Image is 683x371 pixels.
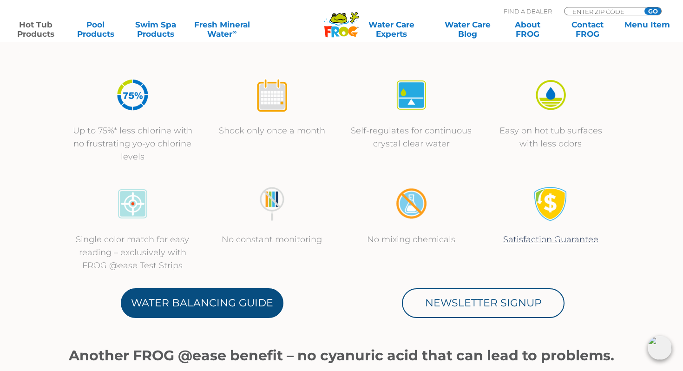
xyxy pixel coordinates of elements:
a: Water CareBlog [441,20,494,39]
p: No constant monitoring [211,233,332,246]
a: Water Balancing Guide [121,288,283,318]
a: Fresh MineralWater∞ [189,20,255,39]
img: openIcon [648,336,672,360]
a: Swim SpaProducts [129,20,182,39]
img: icon-atease-color-match [115,186,150,221]
p: No mixing chemicals [351,233,472,246]
p: Single color match for easy reading – exclusively with FROG @ease Test Strips [72,233,193,272]
a: Menu Item [621,20,674,39]
p: Shock only once a month [211,124,332,137]
a: PoolProducts [69,20,122,39]
img: icon-atease-easy-on [533,78,568,113]
p: Easy on hot tub surfaces with less odors [490,124,611,150]
a: Newsletter Signup [402,288,565,318]
img: Satisfaction Guarantee Icon [533,186,568,221]
input: GO [644,7,661,15]
a: Water CareExperts [348,20,434,39]
p: Find A Dealer [504,7,552,15]
input: Zip Code Form [571,7,634,15]
a: AboutFROG [501,20,554,39]
img: icon-atease-shock-once [255,78,289,113]
h1: Another FROG @ease benefit – no cyanuric acid that can lead to problems. [63,348,620,364]
sup: ∞ [232,28,236,35]
a: Hot TubProducts [9,20,62,39]
p: Self-regulates for continuous crystal clear water [351,124,472,150]
img: icon-atease-self-regulates [394,78,429,113]
a: Satisfaction Guarantee [503,234,598,245]
a: ContactFROG [561,20,614,39]
img: icon-atease-75percent-less [115,78,150,113]
img: no-mixing1 [394,186,429,221]
img: no-constant-monitoring1 [255,186,289,221]
p: Up to 75%* less chlorine with no frustrating yo-yo chlorine levels [72,124,193,163]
